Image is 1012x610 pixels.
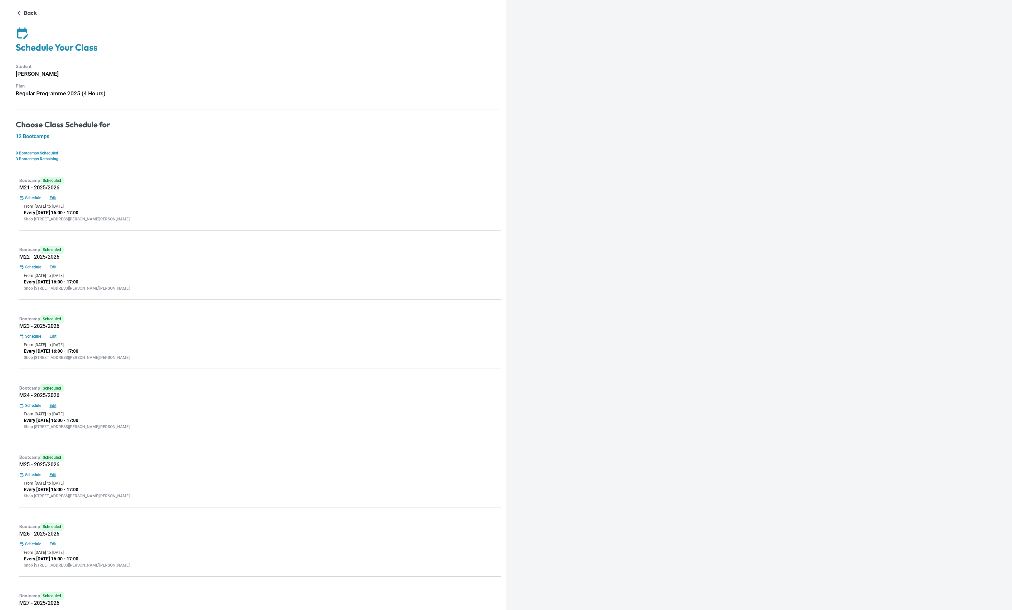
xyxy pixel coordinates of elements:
p: Student [16,63,501,70]
p: Schedule [25,333,41,339]
span: Scheduled [40,523,64,531]
h5: M21 - 2025/2026 [19,185,501,191]
p: Bootcamp [19,177,501,185]
p: From [24,273,33,279]
p: Bootcamp [19,315,501,323]
p: Bootcamp [19,592,501,600]
p: [DATE] [52,203,64,209]
p: Bootcamp [19,523,501,531]
span: Scheduled [40,592,64,600]
p: Schedule [25,403,41,409]
h5: 12 Bootcamps [16,133,501,140]
p: Schedule [25,264,41,270]
span: Scheduled [40,177,64,185]
button: Edit [42,264,63,270]
p: From [24,411,33,417]
h5: M27 - 2025/2026 [19,600,501,606]
button: Back [16,8,40,18]
h5: M24 - 2025/2026 [19,392,501,399]
h5: M23 - 2025/2026 [19,323,501,329]
p: Back [24,9,37,17]
p: From [24,480,33,486]
button: Edit [42,541,63,547]
p: Shop [STREET_ADDRESS][PERSON_NAME][PERSON_NAME] [24,562,496,568]
p: Schedule [25,472,41,478]
p: Schedule [25,541,41,547]
p: Shop [STREET_ADDRESS][PERSON_NAME][PERSON_NAME] [24,216,496,222]
p: From [24,342,33,348]
p: Bootcamp [19,246,501,254]
p: Shop [STREET_ADDRESS][PERSON_NAME][PERSON_NAME] [24,424,496,430]
p: [DATE] [35,480,46,486]
p: to [47,550,51,555]
h4: Choose Class Schedule for [16,120,501,130]
p: Bootcamp [19,384,501,392]
p: [DATE] [35,273,46,279]
h6: [PERSON_NAME] [16,70,501,78]
p: to [47,480,51,486]
p: [DATE] [52,411,64,417]
span: Scheduled [40,454,64,461]
p: Every [DATE] 16:00 - 17:00 [24,348,496,355]
button: Edit [42,333,63,339]
span: Scheduled [40,384,64,392]
span: Scheduled [40,246,64,254]
p: From [24,550,33,555]
h5: M25 - 2025/2026 [19,461,501,468]
p: [DATE] [35,411,46,417]
p: [DATE] [35,342,46,348]
p: [DATE] [35,550,46,555]
button: Edit [42,195,63,201]
p: [DATE] [35,203,46,209]
h6: Regular Programme 2025 (4 Hours) [16,89,501,98]
p: to [47,342,51,348]
p: Bootcamp [19,454,501,461]
h5: M22 - 2025/2026 [19,254,501,260]
p: [DATE] [52,480,64,486]
p: 3 Bootcamps Remaining [16,156,501,162]
p: Shop [STREET_ADDRESS][PERSON_NAME][PERSON_NAME] [24,285,496,291]
p: Every [DATE] 16:00 - 17:00 [24,486,496,493]
p: to [47,411,51,417]
p: to [47,203,51,209]
p: Every [DATE] 16:00 - 17:00 [24,209,496,216]
p: Every [DATE] 16:00 - 17:00 [24,417,496,424]
p: [DATE] [52,273,64,279]
p: Shop [STREET_ADDRESS][PERSON_NAME][PERSON_NAME] [24,355,496,361]
p: [DATE] [52,550,64,555]
p: Every [DATE] 16:00 - 17:00 [24,279,496,285]
h5: M26 - 2025/2026 [19,531,501,537]
p: Every [DATE] 16:00 - 17:00 [24,555,496,562]
p: 9 Bootcamps Scheduled [16,150,501,156]
p: Schedule [25,195,41,201]
p: Plan [16,83,501,89]
p: From [24,203,33,209]
h4: Schedule Your Class [16,42,501,53]
button: Edit [42,472,63,478]
p: [DATE] [52,342,64,348]
p: to [47,273,51,279]
button: Edit [42,403,63,409]
p: Shop [STREET_ADDRESS][PERSON_NAME][PERSON_NAME] [24,493,496,499]
span: Scheduled [40,315,64,323]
